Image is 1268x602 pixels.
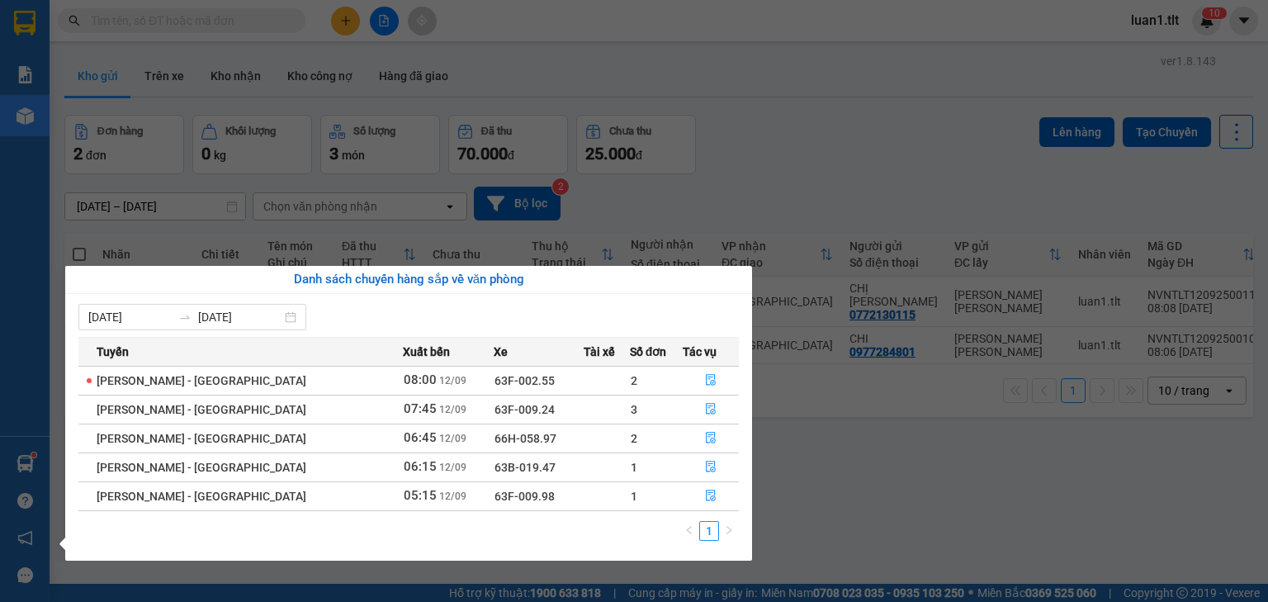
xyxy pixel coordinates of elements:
[97,343,129,361] span: Tuyến
[494,490,555,503] span: 63F-009.98
[439,462,466,473] span: 12/09
[699,521,719,541] li: 1
[719,521,739,541] button: right
[684,367,738,394] button: file-done
[684,483,738,510] button: file-done
[97,490,306,503] span: [PERSON_NAME] - [GEOGRAPHIC_DATA]
[494,432,556,445] span: 66H-058.97
[178,310,192,324] span: to
[97,374,306,387] span: [PERSON_NAME] - [GEOGRAPHIC_DATA]
[684,454,738,481] button: file-done
[705,403,717,416] span: file-done
[700,522,718,540] a: 1
[631,490,637,503] span: 1
[404,372,437,387] span: 08:00
[439,433,466,444] span: 12/09
[724,525,734,535] span: right
[494,343,508,361] span: Xe
[705,374,717,387] span: file-done
[683,343,717,361] span: Tác vụ
[404,488,437,503] span: 05:15
[631,461,637,474] span: 1
[631,374,637,387] span: 2
[404,401,437,416] span: 07:45
[584,343,615,361] span: Tài xế
[631,432,637,445] span: 2
[679,521,699,541] li: Previous Page
[679,521,699,541] button: left
[494,374,555,387] span: 63F-002.55
[630,343,667,361] span: Số đơn
[97,403,306,416] span: [PERSON_NAME] - [GEOGRAPHIC_DATA]
[705,490,717,503] span: file-done
[404,430,437,445] span: 06:45
[494,461,556,474] span: 63B-019.47
[684,525,694,535] span: left
[705,432,717,445] span: file-done
[439,491,466,502] span: 12/09
[684,425,738,452] button: file-done
[705,461,717,474] span: file-done
[198,308,282,326] input: Đến ngày
[178,310,192,324] span: swap-right
[684,396,738,423] button: file-done
[439,404,466,415] span: 12/09
[719,521,739,541] li: Next Page
[403,343,450,361] span: Xuất bến
[97,432,306,445] span: [PERSON_NAME] - [GEOGRAPHIC_DATA]
[97,461,306,474] span: [PERSON_NAME] - [GEOGRAPHIC_DATA]
[88,308,172,326] input: Từ ngày
[494,403,555,416] span: 63F-009.24
[404,459,437,474] span: 06:15
[78,270,739,290] div: Danh sách chuyến hàng sắp về văn phòng
[631,403,637,416] span: 3
[439,375,466,386] span: 12/09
